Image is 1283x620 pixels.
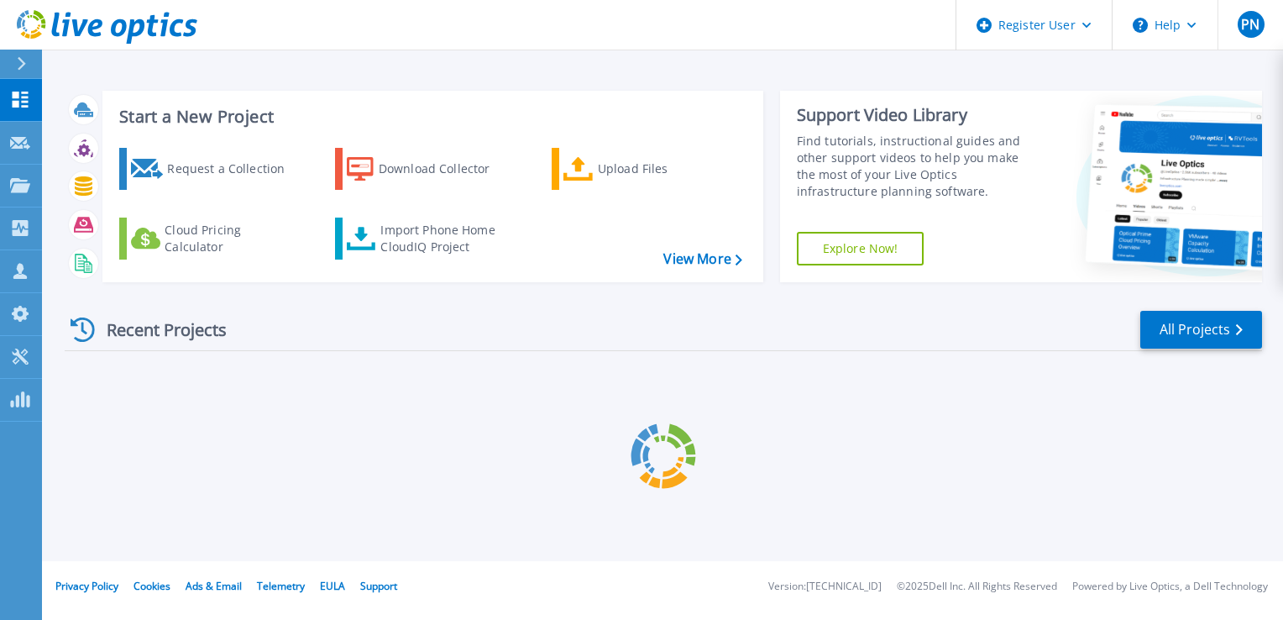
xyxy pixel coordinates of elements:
[320,579,345,593] a: EULA
[380,222,511,255] div: Import Phone Home CloudIQ Project
[65,309,249,350] div: Recent Projects
[119,108,741,126] h3: Start a New Project
[1241,18,1259,31] span: PN
[360,579,397,593] a: Support
[598,152,732,186] div: Upload Files
[1140,311,1262,349] a: All Projects
[663,251,741,267] a: View More
[119,148,306,190] a: Request a Collection
[335,148,522,190] a: Download Collector
[552,148,739,190] a: Upload Files
[257,579,305,593] a: Telemetry
[119,218,306,260] a: Cloud Pricing Calculator
[897,581,1057,592] li: © 2025 Dell Inc. All Rights Reserved
[1072,581,1268,592] li: Powered by Live Optics, a Dell Technology
[797,232,924,265] a: Explore Now!
[165,222,299,255] div: Cloud Pricing Calculator
[186,579,242,593] a: Ads & Email
[797,104,1039,126] div: Support Video Library
[134,579,170,593] a: Cookies
[55,579,118,593] a: Privacy Policy
[797,133,1039,200] div: Find tutorials, instructional guides and other support videos to help you make the most of your L...
[768,581,882,592] li: Version: [TECHNICAL_ID]
[167,152,301,186] div: Request a Collection
[379,152,513,186] div: Download Collector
